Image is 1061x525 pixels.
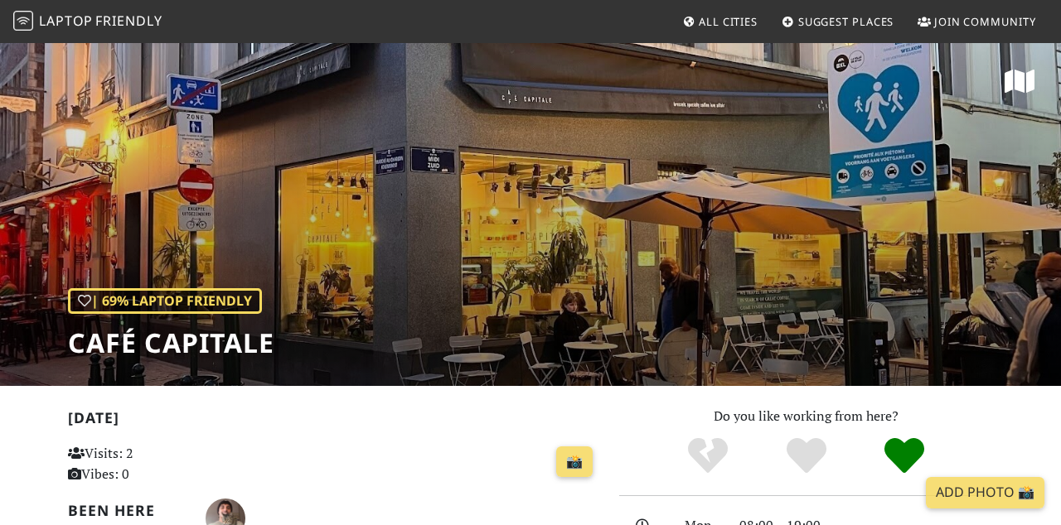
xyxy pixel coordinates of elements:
a: All Cities [676,7,764,36]
img: LaptopFriendly [13,11,33,31]
div: Definitely! [855,436,954,477]
span: Friendly [95,12,162,30]
a: 📸 [556,446,593,478]
a: Join Community [911,7,1043,36]
a: Add Photo 📸 [926,477,1044,508]
span: Suggest Places [798,14,894,29]
h1: Café Capitale [68,327,274,359]
a: Suggest Places [775,7,901,36]
a: LaptopFriendly LaptopFriendly [13,7,162,36]
h2: [DATE] [68,409,599,433]
span: Laptop [39,12,93,30]
div: | 69% Laptop Friendly [68,288,262,315]
p: Do you like working from here? [619,406,993,427]
div: Yes [757,436,855,477]
span: All Cities [699,14,758,29]
p: Visits: 2 Vibes: 0 [68,443,232,485]
h2: Been here [68,502,186,519]
div: No [658,436,757,477]
span: Join Community [934,14,1036,29]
